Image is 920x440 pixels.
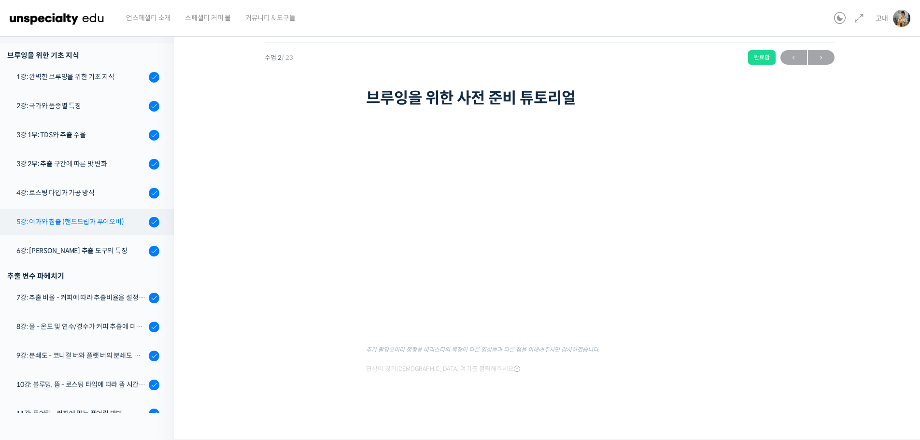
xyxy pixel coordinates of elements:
[64,306,125,330] a: 대화
[876,14,888,23] span: 고내
[16,216,146,227] div: 5강: 여과와 침출 (핸드드립과 푸어오버)
[808,50,835,65] a: 다음→
[125,306,185,330] a: 설정
[16,292,146,303] div: 7강: 추출 비율 - 커피에 따라 추출비율을 설정하는 방법
[16,379,146,390] div: 10강: 블루밍, 뜸 - 로스팅 타입에 따라 뜸 시간을 다르게 해야 하는 이유
[16,350,146,361] div: 9강: 분쇄도 - 코니컬 버와 플랫 버의 분쇄도 차이는 왜 추출 결과물에 영향을 미치는가
[16,187,146,198] div: 4강: 로스팅 타입과 가공 방식
[16,245,146,256] div: 6강: [PERSON_NAME] 추출 도구의 특징
[3,306,64,330] a: 홈
[7,49,159,62] div: 브루잉을 위한 기초 지식
[282,54,293,62] span: / 23
[780,51,807,64] span: ←
[780,50,807,65] a: ←이전
[149,321,161,328] span: 설정
[7,270,159,283] div: 추출 변수 파헤치기
[16,100,146,111] div: 2강: 국가와 품종별 특징
[16,408,146,419] div: 11강: 푸어링 - 커피에 맞는 푸어링 방법
[88,321,100,329] span: 대화
[366,365,520,373] span: 영상이 끊기[DEMOGRAPHIC_DATA] 여기를 클릭해주세요
[366,89,733,107] h1: 브루잉을 위한 사전 준비 튜토리얼
[808,51,835,64] span: →
[16,71,146,82] div: 1강: 완벽한 브루잉을 위한 기초 지식
[16,129,146,140] div: 3강 1부: TDS와 추출 수율
[16,321,146,332] div: 8강: 물 - 온도 및 연수/경수가 커피 추출에 미치는 영향
[265,55,293,61] span: 수업 2
[30,321,36,328] span: 홈
[16,158,146,169] div: 3강 2부: 추출 구간에 따른 맛 변화
[748,50,776,65] div: 완료함
[366,346,600,353] sub: 추가 촬영분이라 정형용 바리스타의 복장이 다른 영상들과 다른 점을 이해해주시면 감사하겠습니다.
